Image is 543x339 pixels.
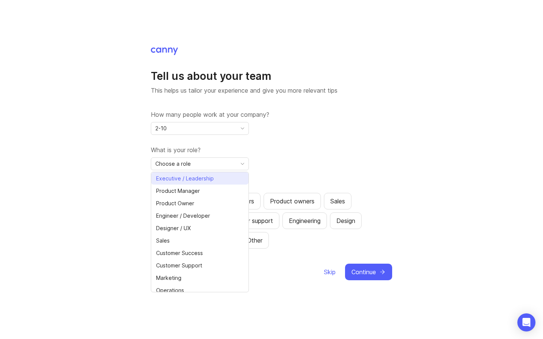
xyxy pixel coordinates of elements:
button: Engineering [282,212,327,229]
button: Skip [324,264,336,280]
button: Product owners [264,193,321,209]
svg: toggle icon [236,125,248,131]
button: Other [241,232,269,249]
span: Sales [156,237,170,245]
span: Operations [156,286,184,295]
div: toggle menu [151,122,249,135]
label: How many people work at your company? [151,110,392,119]
label: Which teams will be using Canny? [151,181,392,190]
button: Sales [324,193,351,209]
p: This helps us tailor your experience and give you more relevant tips [151,86,392,95]
span: Continue [351,267,376,276]
div: Design [336,216,355,225]
div: Sales [330,197,345,206]
span: Customer Success [156,249,203,257]
span: Product Manager [156,187,200,195]
svg: toggle icon [236,161,248,167]
span: Designer / UX [156,224,191,232]
button: Continue [345,264,392,280]
span: Choose a role [155,160,191,168]
h1: Tell us about your team [151,69,392,83]
div: toggle menu [151,157,249,170]
div: Engineering [289,216,321,225]
button: Design [330,212,362,229]
span: 2-10 [155,124,167,133]
div: Open Intercom Messenger [517,313,535,331]
span: Executive / Leadership [156,174,214,183]
div: Product owners [270,197,314,206]
span: Marketing [156,274,181,282]
span: Engineer / Developer [156,212,210,220]
label: What is your role? [151,145,392,154]
span: Skip [324,267,336,276]
div: Other [247,236,262,245]
img: Canny Home [151,47,178,55]
span: Customer Support [156,261,202,270]
span: Product Owner [156,199,194,208]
